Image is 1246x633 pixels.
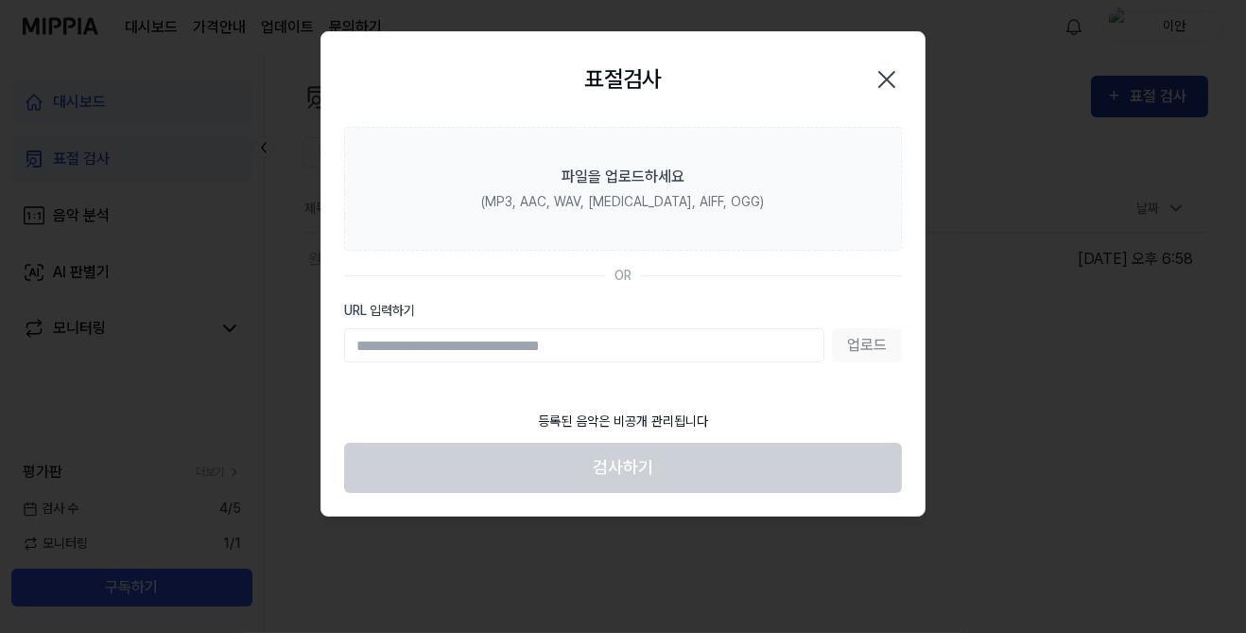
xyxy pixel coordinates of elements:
div: (MP3, AAC, WAV, [MEDICAL_DATA], AIFF, OGG) [482,192,765,212]
label: URL 입력하기 [344,301,902,321]
div: 등록된 음악은 비공개 관리됩니다 [527,400,719,443]
div: OR [614,266,632,286]
div: 파일을 업로드하세요 [562,166,684,188]
h2: 표절검사 [584,62,662,97]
